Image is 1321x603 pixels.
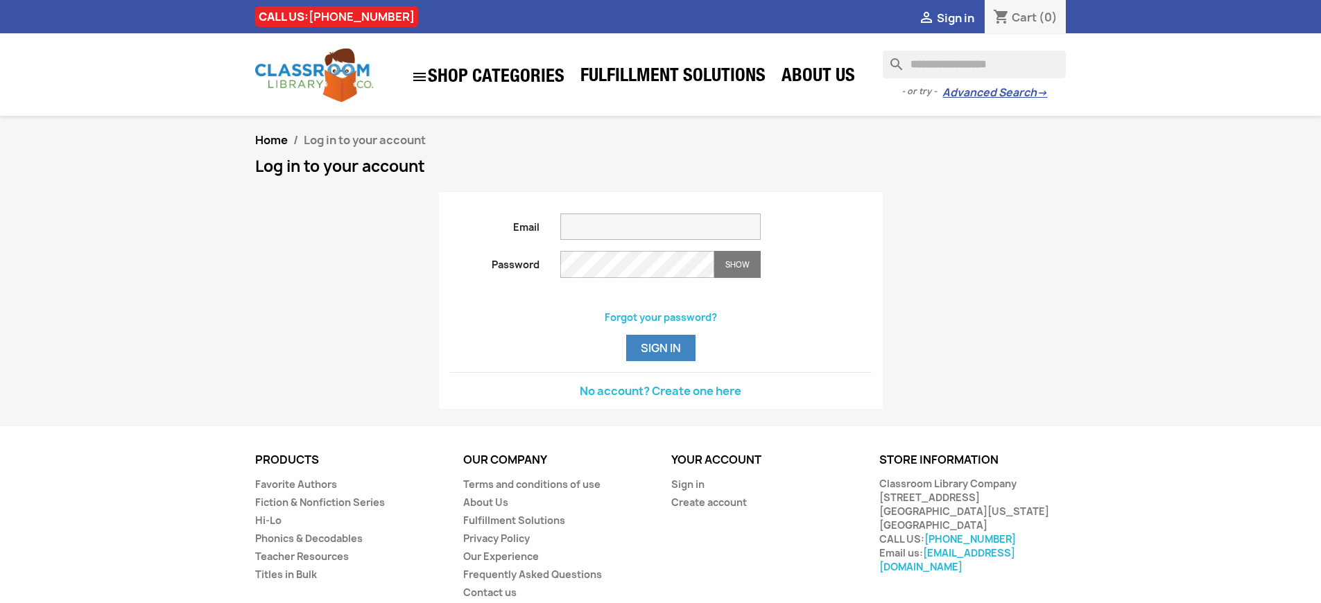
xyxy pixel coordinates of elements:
a: Forgot your password? [605,311,717,324]
a: Your account [671,452,761,467]
a: Fiction & Nonfiction Series [255,496,385,509]
span: Cart [1012,10,1037,25]
button: Show [714,251,761,278]
a: Teacher Resources [255,550,349,563]
a: Sign in [671,478,705,491]
a: [PHONE_NUMBER] [309,9,415,24]
i:  [411,69,428,85]
button: Sign in [626,335,696,361]
p: Products [255,454,442,466]
a: No account? Create one here [580,383,741,399]
i: search [883,51,899,67]
span: → [1037,86,1047,100]
img: Classroom Library Company [255,49,373,102]
a: Titles in Bulk [255,568,317,581]
a: Phonics & Decodables [255,532,363,545]
div: CALL US: [255,6,418,27]
a: SHOP CATEGORIES [404,62,571,92]
label: Email [440,213,551,234]
span: - or try - [901,85,942,98]
a: Hi-Lo [255,514,282,527]
a: Frequently Asked Questions [463,568,602,581]
a: About Us [463,496,508,509]
input: Search [883,51,1066,78]
a: [EMAIL_ADDRESS][DOMAIN_NAME] [879,546,1015,573]
i: shopping_cart [993,10,1010,26]
span: (0) [1039,10,1057,25]
a: Home [255,132,288,148]
a: Fulfillment Solutions [463,514,565,527]
a: Our Experience [463,550,539,563]
a:  Sign in [918,10,974,26]
a: Privacy Policy [463,532,530,545]
p: Store information [879,454,1067,466]
a: Contact us [463,586,517,599]
input: Password input [560,251,714,278]
a: Fulfillment Solutions [573,64,772,91]
i:  [918,10,935,27]
a: Terms and conditions of use [463,478,601,491]
a: Favorite Authors [255,478,337,491]
p: Our company [463,454,650,466]
span: Sign in [937,10,974,26]
h1: Log in to your account [255,158,1067,175]
div: Classroom Library Company [STREET_ADDRESS] [GEOGRAPHIC_DATA][US_STATE] [GEOGRAPHIC_DATA] CALL US:... [879,477,1067,574]
span: Log in to your account [304,132,426,148]
a: Advanced Search→ [942,86,1047,100]
label: Password [440,251,551,272]
a: About Us [775,64,862,91]
a: [PHONE_NUMBER] [924,532,1016,545]
a: Create account [671,496,747,509]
